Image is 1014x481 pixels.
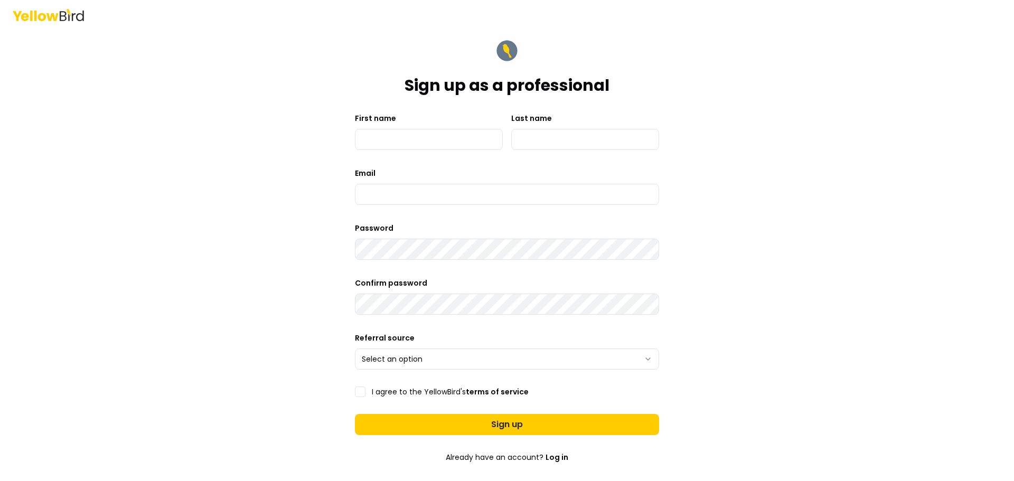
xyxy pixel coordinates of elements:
[355,333,415,343] label: Referral source
[546,452,568,463] a: Log in
[355,414,659,435] button: Sign up
[405,76,609,95] h1: Sign up as a professional
[355,223,393,233] label: Password
[355,168,375,178] label: Email
[372,388,529,395] label: I agree to the YellowBird's
[355,452,659,463] p: Already have an account?
[355,113,396,124] label: First name
[466,386,529,397] a: terms of service
[355,278,427,288] label: Confirm password
[511,113,552,124] label: Last name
